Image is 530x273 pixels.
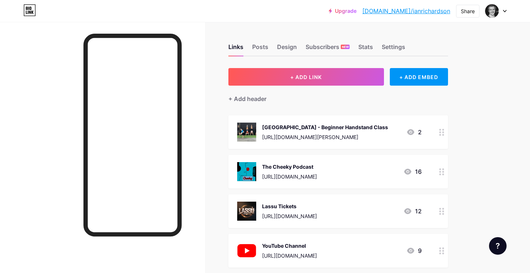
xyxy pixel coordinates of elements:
div: Lassu Tickets [262,202,317,210]
div: Settings [382,42,405,56]
div: 12 [403,207,422,216]
div: Design [277,42,297,56]
button: + ADD LINK [228,68,384,86]
div: [URL][DOMAIN_NAME] [262,212,317,220]
div: + ADD EMBED [390,68,448,86]
div: [URL][DOMAIN_NAME] [262,173,317,180]
div: Stats [358,42,373,56]
img: YouTube Channel [237,241,256,260]
span: NEW [342,45,349,49]
div: 9 [406,246,422,255]
div: [GEOGRAPHIC_DATA] - Beginner Handstand Class [262,123,388,131]
div: Subscribers [306,42,350,56]
a: Upgrade [329,8,357,14]
div: Posts [252,42,268,56]
a: [DOMAIN_NAME]/ianrichardson [362,7,450,15]
img: Ian Richardson [485,4,499,18]
img: TOWNSVILLE - Beginner Handstand Class [237,123,256,142]
div: [URL][DOMAIN_NAME][PERSON_NAME] [262,133,388,141]
div: 2 [406,128,422,136]
div: Share [461,7,475,15]
div: YouTube Channel [262,242,317,250]
div: Links [228,42,243,56]
img: The Cheeky Podcast [237,162,256,181]
div: The Cheeky Podcast [262,163,317,171]
span: + ADD LINK [290,74,322,80]
div: 16 [403,167,422,176]
div: + Add header [228,94,266,103]
img: Lassu Tickets [237,202,256,221]
div: [URL][DOMAIN_NAME] [262,252,317,259]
